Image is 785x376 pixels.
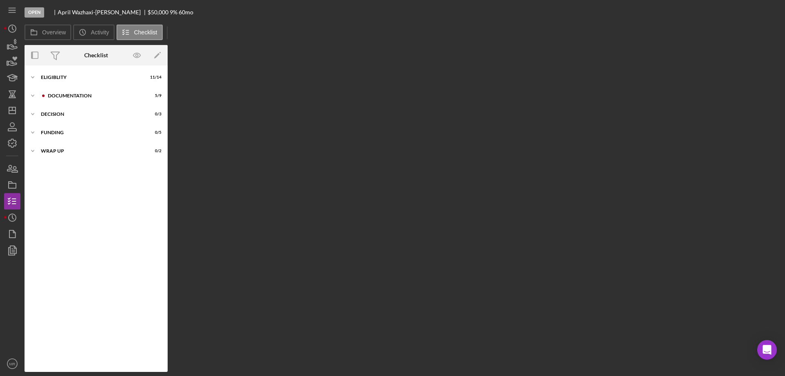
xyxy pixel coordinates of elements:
[73,25,114,40] button: Activity
[84,52,108,59] div: Checklist
[58,9,148,16] div: April Wazhaxi-[PERSON_NAME]
[147,130,161,135] div: 0 / 5
[179,9,193,16] div: 60 mo
[41,75,141,80] div: Eligiblity
[147,112,161,117] div: 0 / 3
[9,362,16,366] text: MR
[25,7,44,18] div: Open
[147,75,161,80] div: 11 / 14
[41,130,141,135] div: Funding
[134,29,157,36] label: Checklist
[4,356,20,372] button: MR
[117,25,163,40] button: Checklist
[757,340,777,360] div: Open Intercom Messenger
[148,9,168,16] span: $50,000
[41,149,141,153] div: Wrap up
[25,25,71,40] button: Overview
[48,93,141,98] div: Documentation
[147,149,161,153] div: 0 / 2
[42,29,66,36] label: Overview
[41,112,141,117] div: Decision
[147,93,161,98] div: 5 / 9
[91,29,109,36] label: Activity
[170,9,177,16] div: 9 %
